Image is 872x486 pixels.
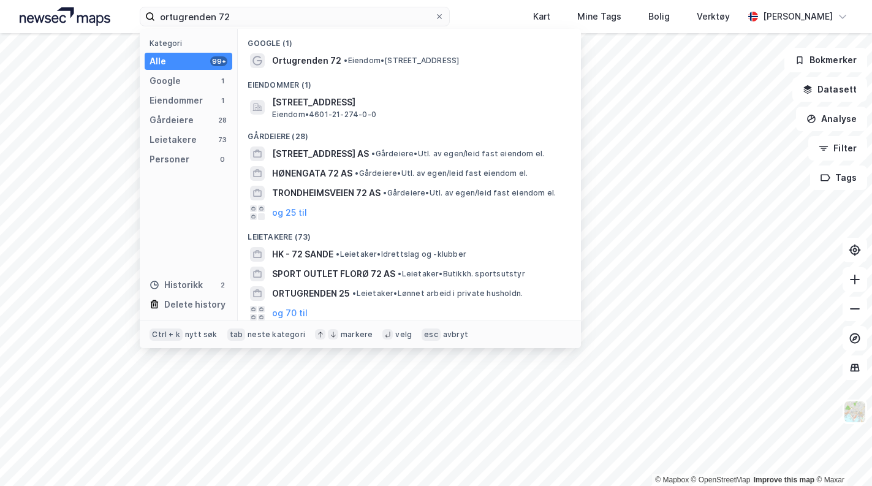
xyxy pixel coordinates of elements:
[238,29,581,51] div: Google (1)
[344,56,347,65] span: •
[352,289,523,298] span: Leietaker • Lønnet arbeid i private husholdn.
[218,76,227,86] div: 1
[443,330,468,340] div: avbryt
[272,186,381,200] span: TRONDHEIMSVEIEN 72 AS
[218,280,227,290] div: 2
[164,297,226,312] div: Delete history
[150,74,181,88] div: Google
[577,9,621,24] div: Mine Tags
[395,330,412,340] div: velg
[352,289,356,298] span: •
[810,165,867,190] button: Tags
[150,278,203,292] div: Historikk
[150,39,232,48] div: Kategori
[218,115,227,125] div: 28
[697,9,730,24] div: Verktøy
[383,188,556,198] span: Gårdeiere • Utl. av egen/leid fast eiendom el.
[20,7,110,26] img: logo.a4113a55bc3d86da70a041830d287a7e.svg
[796,107,867,131] button: Analyse
[150,328,183,341] div: Ctrl + k
[227,328,246,341] div: tab
[272,205,307,220] button: og 25 til
[336,249,339,259] span: •
[371,149,544,159] span: Gårdeiere • Utl. av egen/leid fast eiendom el.
[355,169,358,178] span: •
[238,70,581,93] div: Eiendommer (1)
[341,330,373,340] div: markere
[422,328,441,341] div: esc
[398,269,401,278] span: •
[344,56,459,66] span: Eiendom • [STREET_ADDRESS]
[398,269,525,279] span: Leietaker • Butikkh. sportsutstyr
[272,286,350,301] span: ORTUGRENDEN 25
[355,169,528,178] span: Gårdeiere • Utl. av egen/leid fast eiendom el.
[691,476,751,484] a: OpenStreetMap
[248,330,305,340] div: neste kategori
[648,9,670,24] div: Bolig
[272,306,308,321] button: og 70 til
[272,166,352,181] span: HØNENGATA 72 AS
[754,476,814,484] a: Improve this map
[238,222,581,245] div: Leietakere (73)
[763,9,833,24] div: [PERSON_NAME]
[218,96,227,105] div: 1
[808,136,867,161] button: Filter
[150,93,203,108] div: Eiendommer
[155,7,434,26] input: Søk på adresse, matrikkel, gårdeiere, leietakere eller personer
[792,77,867,102] button: Datasett
[272,267,395,281] span: SPORT OUTLET FLORØ 72 AS
[150,132,197,147] div: Leietakere
[272,110,376,120] span: Eiendom • 4601-21-274-0-0
[784,48,867,72] button: Bokmerker
[336,249,466,259] span: Leietaker • Idrettslag og -klubber
[843,400,866,423] img: Z
[811,427,872,486] iframe: Chat Widget
[272,95,566,110] span: [STREET_ADDRESS]
[218,135,227,145] div: 73
[533,9,550,24] div: Kart
[655,476,689,484] a: Mapbox
[150,113,194,127] div: Gårdeiere
[150,54,166,69] div: Alle
[238,122,581,144] div: Gårdeiere (28)
[218,154,227,164] div: 0
[185,330,218,340] div: nytt søk
[811,427,872,486] div: Kontrollprogram for chat
[371,149,375,158] span: •
[272,146,369,161] span: [STREET_ADDRESS] AS
[210,56,227,66] div: 99+
[383,188,387,197] span: •
[272,53,341,68] span: Ortugrenden 72
[272,247,333,262] span: HK - 72 SANDE
[150,152,189,167] div: Personer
